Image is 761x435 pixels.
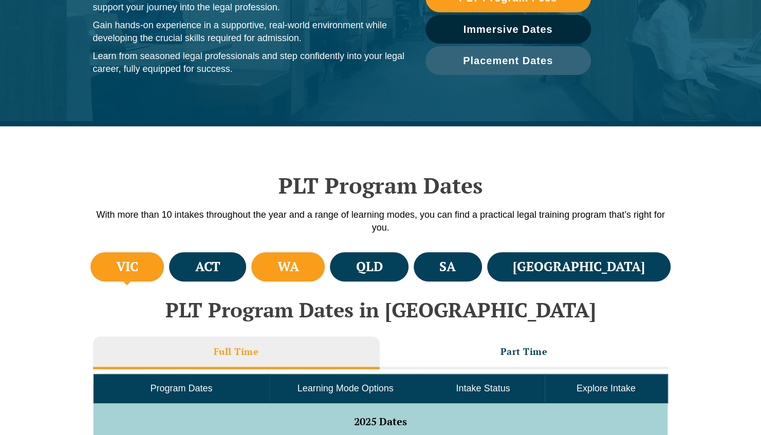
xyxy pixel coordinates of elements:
h4: ACT [195,258,220,275]
h4: SA [439,258,456,275]
span: Learning Mode Options [298,383,394,393]
h2: PLT Program Dates in [GEOGRAPHIC_DATA] [88,298,674,321]
p: With more than 10 intakes throughout the year and a range of learning modes, you can find a pract... [88,209,674,234]
span: Placement Dates [463,55,553,66]
p: Learn from seasoned legal professionals and step confidently into your legal career, fully equipp... [93,50,405,75]
h2: PLT Program Dates [88,173,674,198]
h4: VIC [116,258,138,275]
h3: Part Time [500,346,548,357]
span: 2025 Dates [354,414,407,428]
h4: [GEOGRAPHIC_DATA] [513,258,645,275]
span: Explore Intake [577,383,636,393]
h3: Full Time [214,346,259,357]
h4: QLD [356,258,382,275]
span: Intake Status [456,383,510,393]
h4: WA [277,258,299,275]
a: Placement Dates [425,46,591,75]
span: Program Dates [150,383,212,393]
